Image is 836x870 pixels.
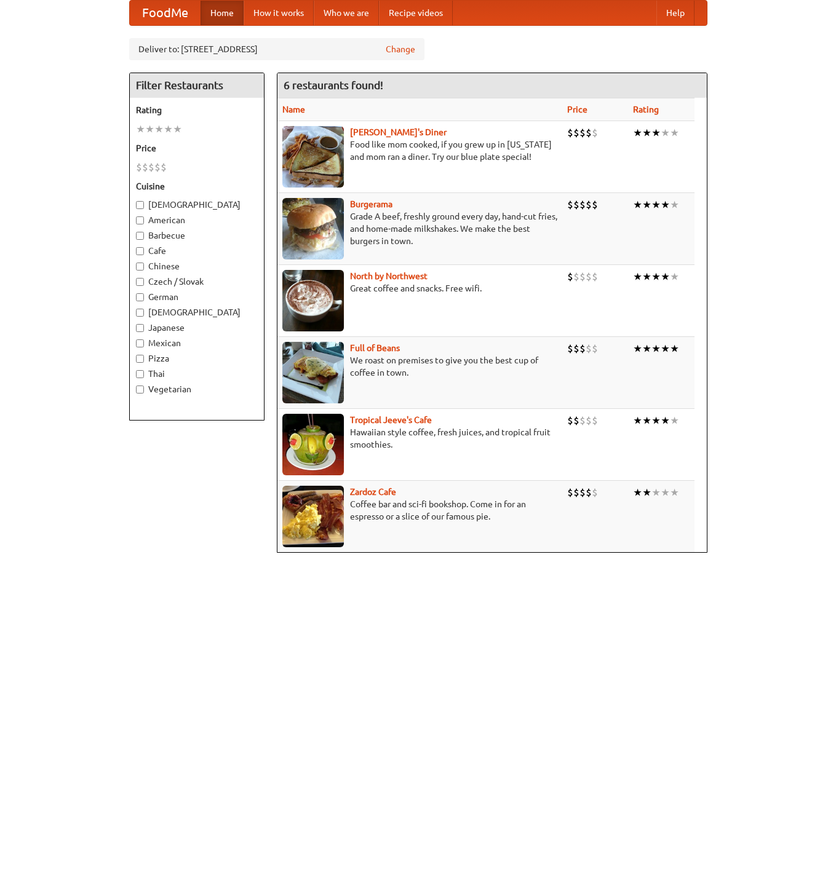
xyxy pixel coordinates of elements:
[282,342,344,403] img: beans.jpg
[201,1,244,25] a: Home
[282,198,344,259] img: burgerama.jpg
[136,293,144,301] input: German
[651,414,661,427] li: ★
[651,198,661,212] li: ★
[642,126,651,140] li: ★
[350,199,392,209] a: Burgerama
[651,486,661,499] li: ★
[282,210,557,247] p: Grade A beef, freshly ground every day, hand-cut fries, and home-made milkshakes. We make the bes...
[136,352,258,365] label: Pizza
[282,138,557,163] p: Food like mom cooked, if you grew up in [US_STATE] and mom ran a diner. Try our blue plate special!
[567,126,573,140] li: $
[661,198,670,212] li: ★
[633,198,642,212] li: ★
[592,342,598,355] li: $
[136,142,258,154] h5: Price
[586,486,592,499] li: $
[284,79,383,91] ng-pluralize: 6 restaurants found!
[656,1,695,25] a: Help
[282,426,557,451] p: Hawaiian style coffee, fresh juices, and tropical fruit smoothies.
[573,342,579,355] li: $
[136,291,258,303] label: German
[592,270,598,283] li: $
[136,180,258,192] h5: Cuisine
[161,160,167,174] li: $
[314,1,379,25] a: Who we are
[136,232,144,240] input: Barbecue
[573,198,579,212] li: $
[136,383,258,395] label: Vegetarian
[670,486,679,499] li: ★
[633,126,642,140] li: ★
[282,414,344,475] img: jeeves.jpg
[633,342,642,355] li: ★
[136,368,258,380] label: Thai
[136,324,144,332] input: Japanese
[633,105,659,114] a: Rating
[642,342,651,355] li: ★
[136,245,258,257] label: Cafe
[136,122,145,136] li: ★
[173,122,182,136] li: ★
[642,414,651,427] li: ★
[579,198,586,212] li: $
[661,414,670,427] li: ★
[142,160,148,174] li: $
[592,126,598,140] li: $
[579,270,586,283] li: $
[579,342,586,355] li: $
[350,343,400,353] a: Full of Beans
[350,127,447,137] a: [PERSON_NAME]'s Diner
[130,1,201,25] a: FoodMe
[136,199,258,211] label: [DEMOGRAPHIC_DATA]
[573,126,579,140] li: $
[592,198,598,212] li: $
[567,270,573,283] li: $
[136,339,144,347] input: Mexican
[633,486,642,499] li: ★
[136,247,144,255] input: Cafe
[567,105,587,114] a: Price
[136,306,258,318] label: [DEMOGRAPHIC_DATA]
[350,271,428,281] a: North by Northwest
[136,104,258,116] h5: Rating
[567,486,573,499] li: $
[282,282,557,295] p: Great coffee and snacks. Free wifi.
[136,263,144,271] input: Chinese
[573,414,579,427] li: $
[567,342,573,355] li: $
[282,498,557,523] p: Coffee bar and sci-fi bookshop. Come in for an espresso or a slice of our famous pie.
[579,486,586,499] li: $
[350,415,432,425] a: Tropical Jeeve's Cafe
[282,270,344,331] img: north.jpg
[282,486,344,547] img: zardoz.jpg
[642,486,651,499] li: ★
[136,309,144,317] input: [DEMOGRAPHIC_DATA]
[164,122,173,136] li: ★
[661,342,670,355] li: ★
[136,355,144,363] input: Pizza
[642,270,651,283] li: ★
[130,73,264,98] h4: Filter Restaurants
[136,275,258,288] label: Czech / Slovak
[586,270,592,283] li: $
[386,43,415,55] a: Change
[586,198,592,212] li: $
[567,198,573,212] li: $
[670,198,679,212] li: ★
[379,1,453,25] a: Recipe videos
[670,414,679,427] li: ★
[661,270,670,283] li: ★
[579,414,586,427] li: $
[154,160,161,174] li: $
[651,342,661,355] li: ★
[592,486,598,499] li: $
[586,126,592,140] li: $
[592,414,598,427] li: $
[670,270,679,283] li: ★
[136,160,142,174] li: $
